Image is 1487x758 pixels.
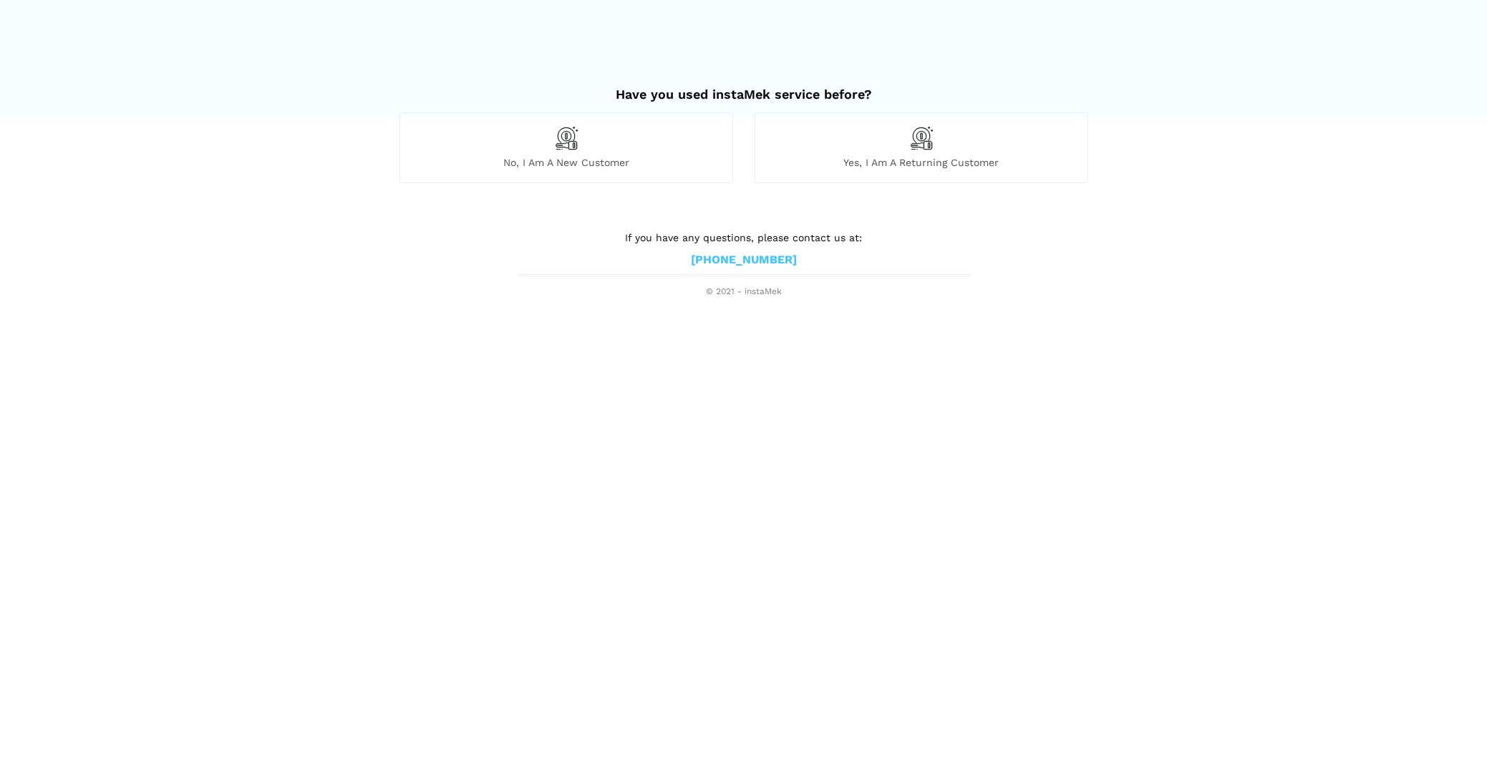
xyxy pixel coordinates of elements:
span: No, I am a new customer [400,156,732,169]
p: If you have any questions, please contact us at: [518,230,969,246]
a: [PHONE_NUMBER] [691,253,797,268]
span: Yes, I am a returning customer [755,156,1088,169]
h2: Have you used instaMek service before? [399,72,1088,102]
span: © 2021 - instaMek [518,286,969,298]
